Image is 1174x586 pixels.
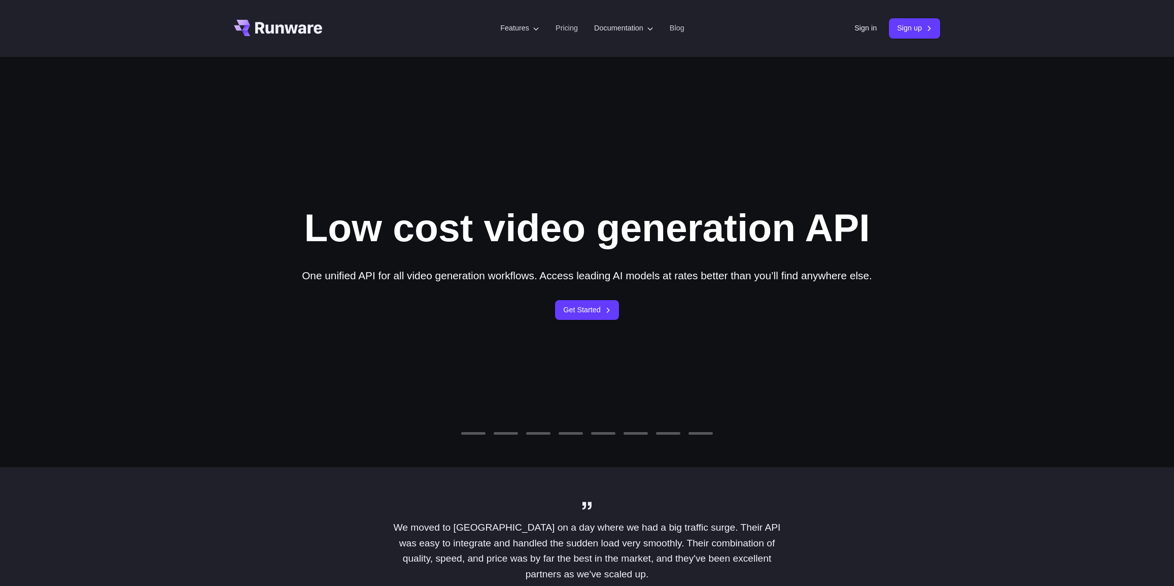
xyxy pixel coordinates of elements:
[384,520,790,582] p: We moved to [GEOGRAPHIC_DATA] on a day where we had a big traffic surge. Their API was easy to in...
[500,22,539,34] label: Features
[670,22,684,34] a: Blog
[302,267,872,284] p: One unified API for all video generation workflows. Access leading AI models at rates better than...
[234,20,322,36] a: Go to /
[304,204,870,251] h1: Low cost video generation API
[594,22,653,34] label: Documentation
[854,22,877,34] a: Sign in
[555,300,619,320] a: Get Started
[556,22,578,34] a: Pricing
[889,18,940,38] a: Sign up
